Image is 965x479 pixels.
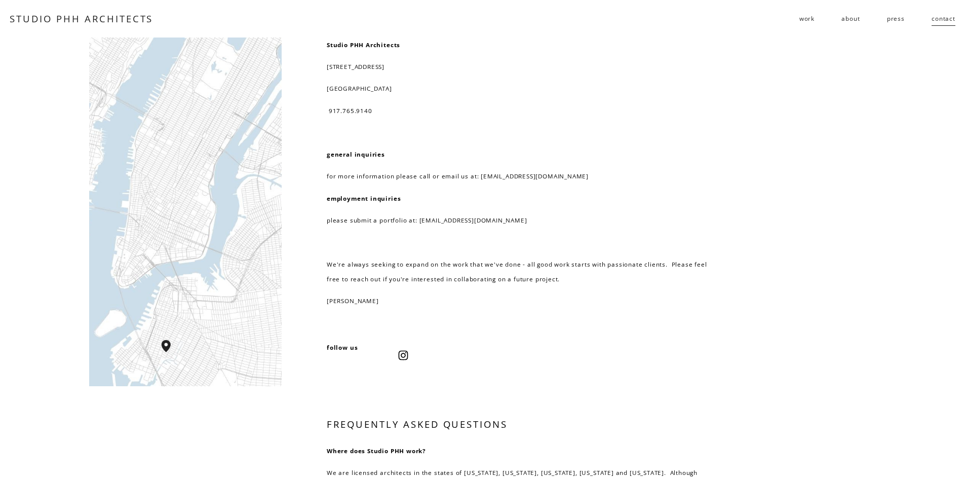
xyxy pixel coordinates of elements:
p: for more information please call or email us at: [EMAIL_ADDRESS][DOMAIN_NAME] [327,169,717,183]
strong: general inquiries [327,150,385,158]
p: We're always seeking to expand on the work that we've done - all good work starts with passionate... [327,257,717,287]
a: contact [932,11,955,27]
span: work [799,11,815,26]
a: STUDIO PHH ARCHITECTS [10,12,153,25]
strong: employment inquiries [327,194,401,202]
strong: Studio PHH Architects [327,41,400,49]
p: [GEOGRAPHIC_DATA] [327,81,717,96]
p: 917.765.9140 [327,103,717,118]
a: folder dropdown [799,11,815,27]
p: [PERSON_NAME] [327,293,717,308]
p: [STREET_ADDRESS] [327,59,717,74]
strong: follow us [327,343,358,351]
p: please submit a portfolio at: [EMAIL_ADDRESS][DOMAIN_NAME] [327,213,717,228]
a: press [887,11,905,27]
strong: Where does Studio PHH work? [327,447,426,455]
h3: FREQUENTLY ASKED QUESTIONS [327,418,717,431]
a: Instagram [398,350,408,360]
a: about [841,11,860,27]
